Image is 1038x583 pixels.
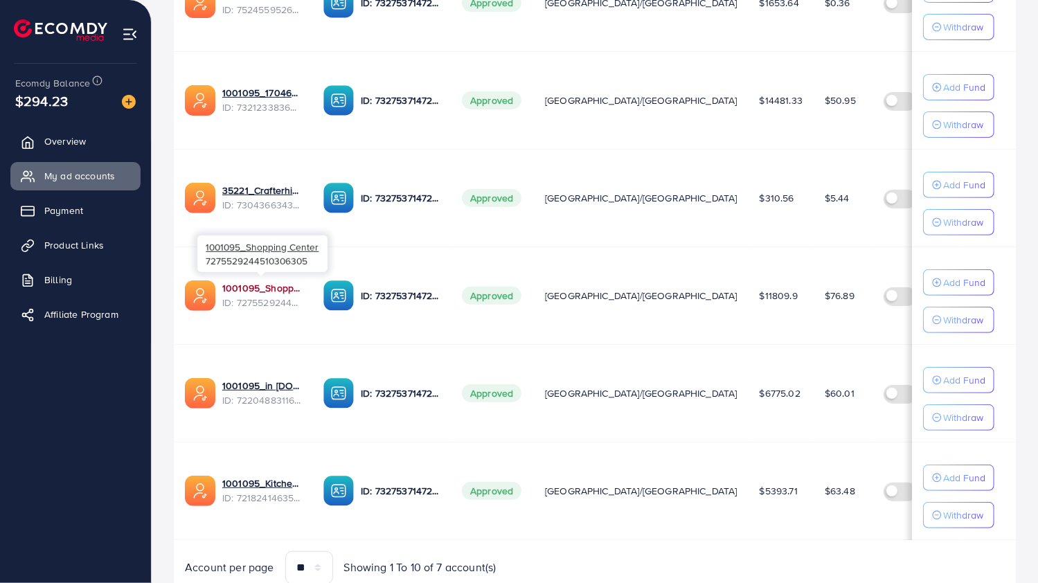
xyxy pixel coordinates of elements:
[222,393,301,407] span: ID: 7220488311670947841
[923,307,994,333] button: Withdraw
[185,559,274,575] span: Account per page
[943,19,983,35] p: Withdraw
[979,521,1028,573] iframe: Chat
[923,209,994,235] button: Withdraw
[943,214,983,231] p: Withdraw
[44,134,86,148] span: Overview
[760,386,800,400] span: $6775.02
[361,190,440,206] p: ID: 7327537147282571265
[222,183,301,212] div: <span class='underline'>35221_Crafterhide ad_1700680330947</span></br>7304366343393296385
[825,484,855,498] span: $63.48
[545,289,737,303] span: [GEOGRAPHIC_DATA]/[GEOGRAPHIC_DATA]
[323,183,354,213] img: ic-ba-acc.ded83a64.svg
[15,91,68,111] span: $294.23
[923,269,994,296] button: Add Fund
[222,379,301,407] div: <span class='underline'>1001095_in vogue.pk_1681150971525</span></br>7220488311670947841
[943,469,985,486] p: Add Fund
[462,91,521,109] span: Approved
[825,191,850,205] span: $5.44
[44,204,83,217] span: Payment
[361,287,440,304] p: ID: 7327537147282571265
[185,183,215,213] img: ic-ads-acc.e4c84228.svg
[222,491,301,505] span: ID: 7218241463522476034
[943,274,985,291] p: Add Fund
[222,100,301,114] span: ID: 7321233836078252033
[10,127,141,155] a: Overview
[943,409,983,426] p: Withdraw
[323,280,354,311] img: ic-ba-acc.ded83a64.svg
[462,287,521,305] span: Approved
[825,289,854,303] span: $76.89
[923,502,994,528] button: Withdraw
[923,404,994,431] button: Withdraw
[943,79,985,96] p: Add Fund
[185,280,215,311] img: ic-ads-acc.e4c84228.svg
[545,484,737,498] span: [GEOGRAPHIC_DATA]/[GEOGRAPHIC_DATA]
[222,281,301,295] a: 1001095_Shopping Center
[185,476,215,506] img: ic-ads-acc.e4c84228.svg
[122,26,138,42] img: menu
[222,198,301,212] span: ID: 7304366343393296385
[462,482,521,500] span: Approved
[222,86,301,114] div: <span class='underline'>1001095_1704607619722</span></br>7321233836078252033
[15,76,90,90] span: Ecomdy Balance
[923,74,994,100] button: Add Fund
[10,231,141,259] a: Product Links
[44,307,118,321] span: Affiliate Program
[760,191,794,205] span: $310.56
[943,372,985,388] p: Add Fund
[943,116,983,133] p: Withdraw
[44,273,72,287] span: Billing
[760,484,798,498] span: $5393.71
[361,483,440,499] p: ID: 7327537147282571265
[44,169,115,183] span: My ad accounts
[222,476,301,505] div: <span class='underline'>1001095_Kitchenlyst_1680641549988</span></br>7218241463522476034
[361,385,440,402] p: ID: 7327537147282571265
[361,92,440,109] p: ID: 7327537147282571265
[185,378,215,409] img: ic-ads-acc.e4c84228.svg
[323,378,354,409] img: ic-ba-acc.ded83a64.svg
[943,507,983,523] p: Withdraw
[943,177,985,193] p: Add Fund
[323,476,354,506] img: ic-ba-acc.ded83a64.svg
[923,14,994,40] button: Withdraw
[222,476,301,490] a: 1001095_Kitchenlyst_1680641549988
[923,465,994,491] button: Add Fund
[545,191,737,205] span: [GEOGRAPHIC_DATA]/[GEOGRAPHIC_DATA]
[462,384,521,402] span: Approved
[10,162,141,190] a: My ad accounts
[923,172,994,198] button: Add Fund
[462,189,521,207] span: Approved
[10,266,141,294] a: Billing
[122,95,136,109] img: image
[344,559,496,575] span: Showing 1 To 10 of 7 account(s)
[222,3,301,17] span: ID: 7524559526306070535
[222,296,301,310] span: ID: 7275529244510306305
[760,289,798,303] span: $11809.9
[44,238,104,252] span: Product Links
[10,301,141,328] a: Affiliate Program
[222,86,301,100] a: 1001095_1704607619722
[760,93,803,107] span: $14481.33
[943,312,983,328] p: Withdraw
[222,379,301,393] a: 1001095_in [DOMAIN_NAME]_1681150971525
[825,386,854,400] span: $60.01
[206,240,319,253] span: 1001095_Shopping Center
[323,85,354,116] img: ic-ba-acc.ded83a64.svg
[222,183,301,197] a: 35221_Crafterhide ad_1700680330947
[185,85,215,116] img: ic-ads-acc.e4c84228.svg
[545,386,737,400] span: [GEOGRAPHIC_DATA]/[GEOGRAPHIC_DATA]
[197,235,328,272] div: 7275529244510306305
[923,367,994,393] button: Add Fund
[14,19,107,41] img: logo
[825,93,856,107] span: $50.95
[923,111,994,138] button: Withdraw
[545,93,737,107] span: [GEOGRAPHIC_DATA]/[GEOGRAPHIC_DATA]
[10,197,141,224] a: Payment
